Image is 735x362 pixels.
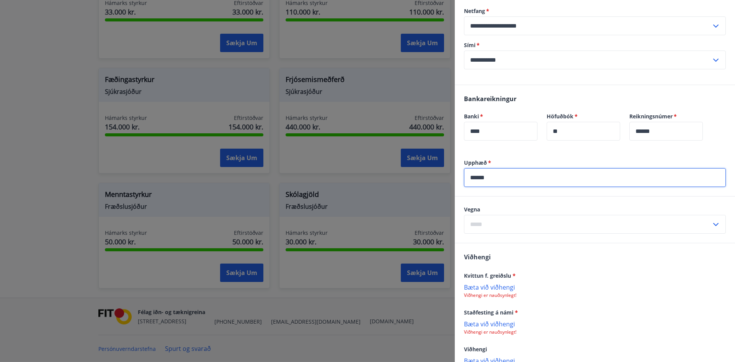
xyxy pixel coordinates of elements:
p: Bæta við viðhengi [464,320,726,328]
label: Sími [464,41,726,49]
p: Viðhengi er nauðsynlegt! [464,329,726,335]
span: Viðhengi [464,253,491,261]
label: Banki [464,113,537,120]
label: Upphæð [464,159,726,167]
span: Staðfesting á námi [464,309,518,316]
p: Viðhengi er nauðsynlegt! [464,292,726,298]
label: Reikningsnúmer [629,113,703,120]
div: Upphæð [464,168,726,187]
span: Kvittun f. greiðslu [464,272,516,279]
span: Viðhengi [464,346,487,353]
label: Vegna [464,206,726,213]
p: Bæta við viðhengi [464,283,726,291]
span: Bankareikningur [464,95,516,103]
label: Netfang [464,7,726,15]
label: Höfuðbók [547,113,620,120]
